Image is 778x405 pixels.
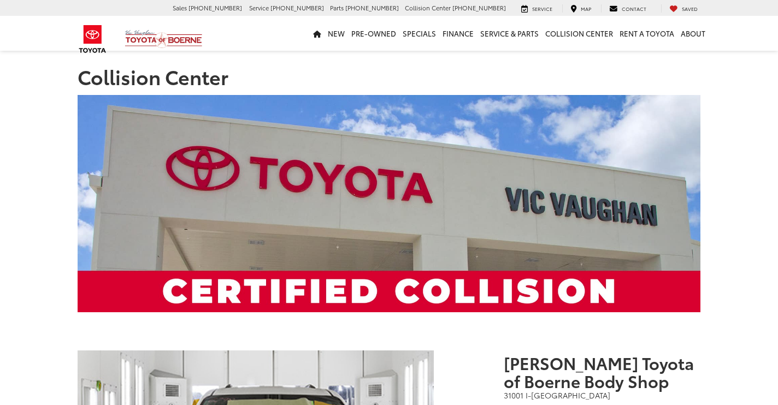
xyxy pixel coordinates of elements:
img: Vic Vaughan Toyota of Boerne in Boerne TX [78,95,700,312]
img: Vic Vaughan Toyota of Boerne [125,29,203,49]
a: Home [310,16,325,51]
a: Specials [399,16,439,51]
span: Collision Center [405,3,451,12]
a: Rent a Toyota [616,16,677,51]
a: Finance [439,16,477,51]
a: Service & Parts: Opens in a new tab [477,16,542,51]
address: 31001 I-[GEOGRAPHIC_DATA] [504,390,700,401]
span: Parts [330,3,344,12]
a: About [677,16,709,51]
h1: Collision Center [78,65,700,87]
span: Contact [622,5,646,12]
a: Service [513,4,561,13]
span: [PHONE_NUMBER] [345,3,399,12]
span: Saved [682,5,698,12]
a: Pre-Owned [348,16,399,51]
a: My Saved Vehicles [661,4,706,13]
span: Service [249,3,269,12]
span: [PHONE_NUMBER] [452,3,506,12]
a: New [325,16,348,51]
img: Toyota [72,21,113,57]
span: Map [581,5,591,12]
h3: [PERSON_NAME] Toyota of Boerne Body Shop [504,354,700,390]
span: Sales [173,3,187,12]
span: [PHONE_NUMBER] [270,3,324,12]
a: Contact [601,4,655,13]
span: Service [532,5,552,12]
a: Map [562,4,599,13]
a: Collision Center [542,16,616,51]
span: [PHONE_NUMBER] [188,3,242,12]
